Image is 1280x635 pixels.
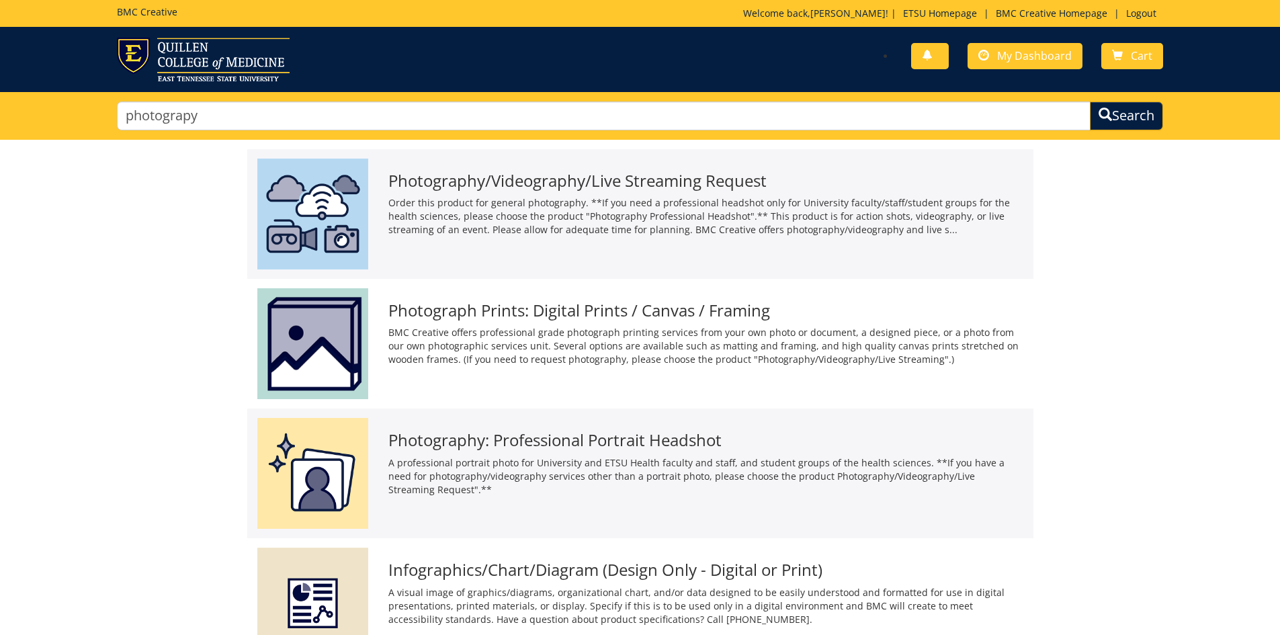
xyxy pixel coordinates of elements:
p: Order this product for general photography. **If you need a professional headshot only for Univer... [388,196,1023,237]
span: Cart [1131,48,1152,63]
h5: BMC Creative [117,7,177,17]
p: BMC Creative offers professional grade photograph printing services from your own photo or docume... [388,326,1023,366]
img: ETSU logo [117,38,290,81]
img: photography%20videography%20or%20live%20streaming-62c5f5a2188136.97296614.png [257,159,368,269]
h3: Photograph Prints: Digital Prints / Canvas / Framing [388,302,1023,319]
a: ETSU Homepage [896,7,984,19]
p: A professional portrait photo for University and ETSU Health faculty and staff, and student group... [388,456,1023,497]
button: Search [1090,101,1163,130]
img: photo%20prints-64d43c229de446.43990330.png [257,288,368,400]
span: My Dashboard [997,48,1072,63]
a: [PERSON_NAME] [810,7,886,19]
a: Logout [1119,7,1163,19]
a: Cart [1101,43,1163,69]
img: professional%20headshot-673780894c71e3.55548584.png [257,418,368,529]
a: My Dashboard [968,43,1082,69]
h3: Photography: Professional Portrait Headshot [388,431,1023,449]
a: Photograph Prints: Digital Prints / Canvas / Framing BMC Creative offers professional grade photo... [257,288,1023,400]
a: Photography: Professional Portrait Headshot A professional portrait photo for University and ETSU... [257,418,1023,529]
p: A visual image of graphics/diagrams, organizational chart, and/or data designed to be easily unde... [388,586,1023,626]
h3: Infographics/Chart/Diagram (Design Only - Digital or Print) [388,561,1023,579]
p: Welcome back, ! | | | [743,7,1163,20]
input: Search... [117,101,1091,130]
h3: Photography/Videography/Live Streaming Request [388,172,1023,189]
a: Photography/Videography/Live Streaming Request Order this product for general photography. **If y... [257,159,1023,269]
a: BMC Creative Homepage [989,7,1114,19]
